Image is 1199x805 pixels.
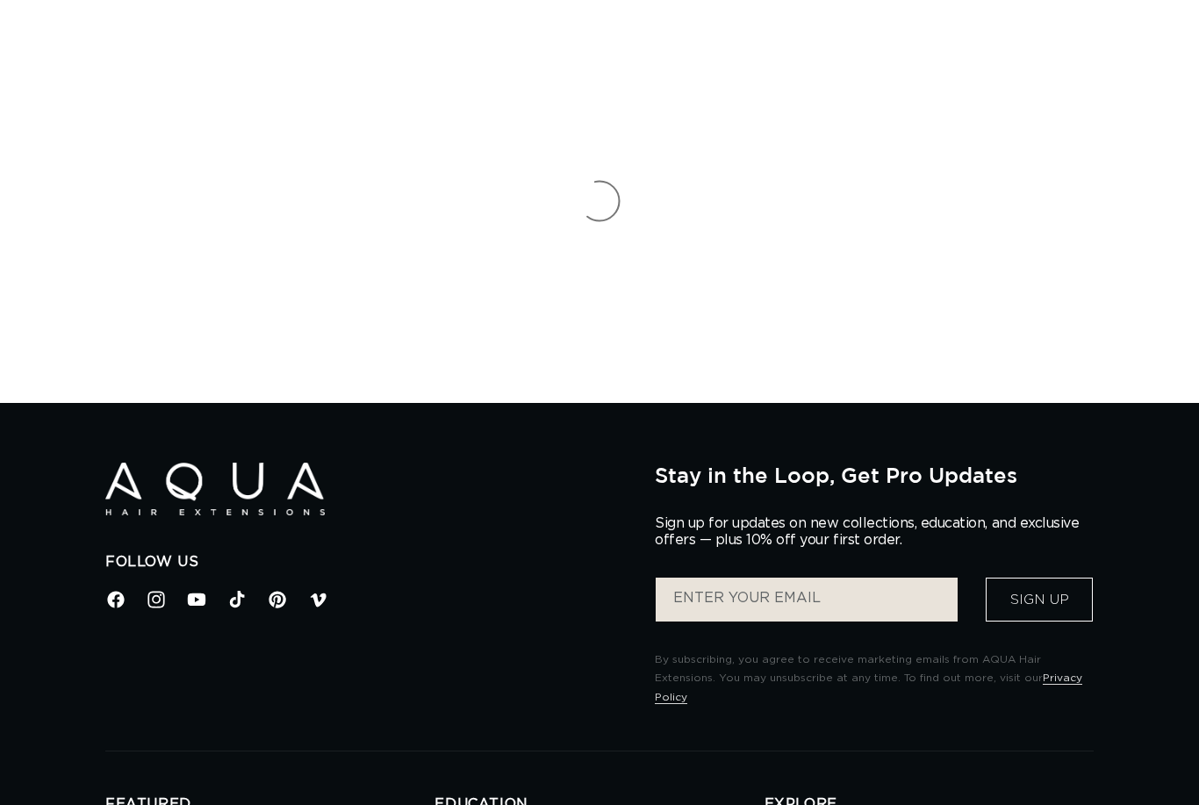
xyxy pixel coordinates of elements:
img: Aqua Hair Extensions [105,463,325,516]
button: Sign Up [986,578,1093,622]
h2: Follow Us [105,553,628,571]
h2: Stay in the Loop, Get Pro Updates [655,463,1094,487]
a: Privacy Policy [655,672,1082,702]
input: ENTER YOUR EMAIL [656,578,958,622]
p: Sign up for updates on new collections, education, and exclusive offers — plus 10% off your first... [655,515,1094,549]
p: By subscribing, you agree to receive marketing emails from AQUA Hair Extensions. You may unsubscr... [655,650,1094,708]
